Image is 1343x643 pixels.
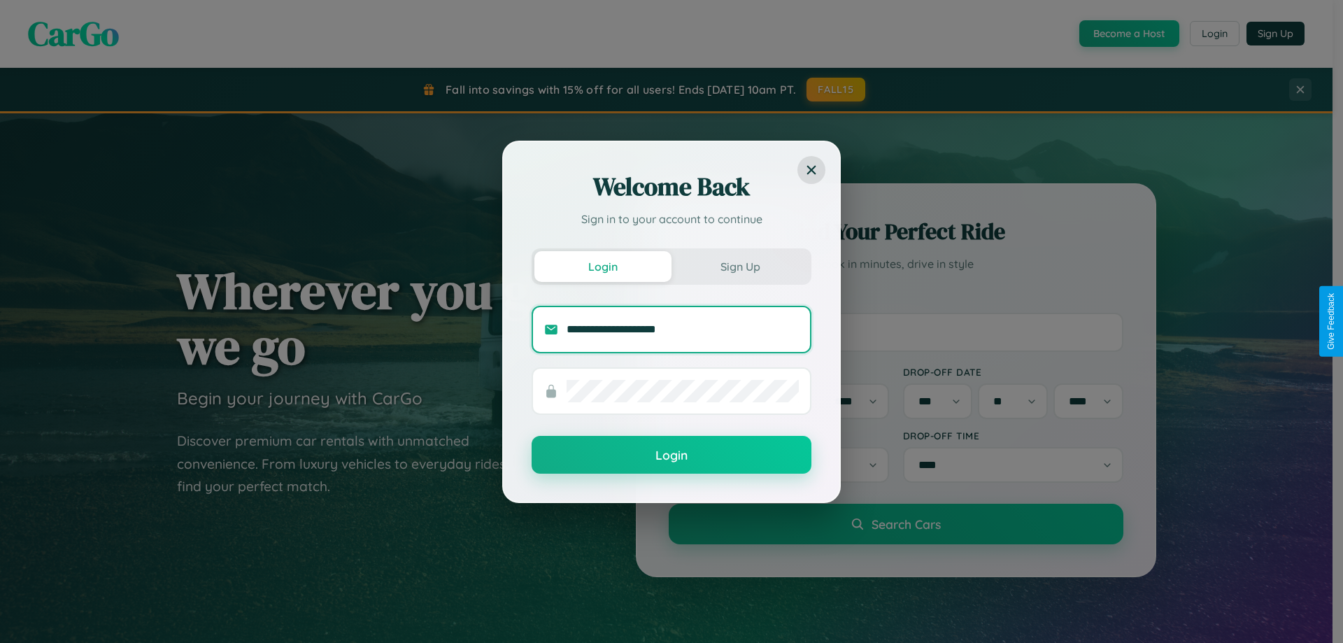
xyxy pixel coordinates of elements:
[534,251,671,282] button: Login
[1326,293,1336,350] div: Give Feedback
[671,251,809,282] button: Sign Up
[532,211,811,227] p: Sign in to your account to continue
[532,436,811,474] button: Login
[532,170,811,204] h2: Welcome Back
